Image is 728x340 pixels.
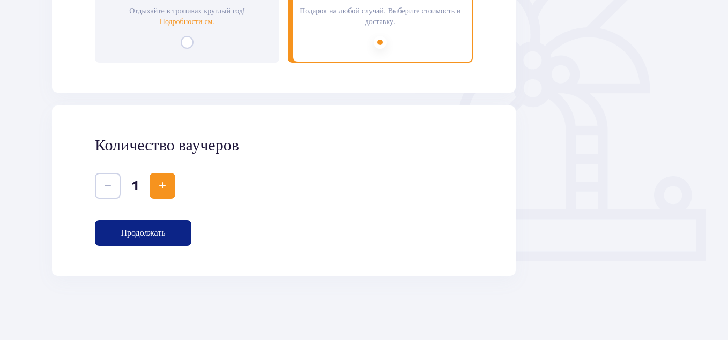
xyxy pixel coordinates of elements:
[150,173,175,199] button: Увеличивать
[95,173,121,199] button: Снижаться
[95,220,191,246] button: Продолжать
[95,135,239,155] font: Количество ваучеров
[121,229,165,237] font: Продолжать
[132,178,138,194] font: 1
[160,17,215,26] font: Подробности см.
[300,6,460,26] font: Подарок на любой случай. Выберите стоимость и доставку.
[160,16,215,27] a: Подробности см.
[129,6,245,15] font: Отдыхайте в тропиках круглый год!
